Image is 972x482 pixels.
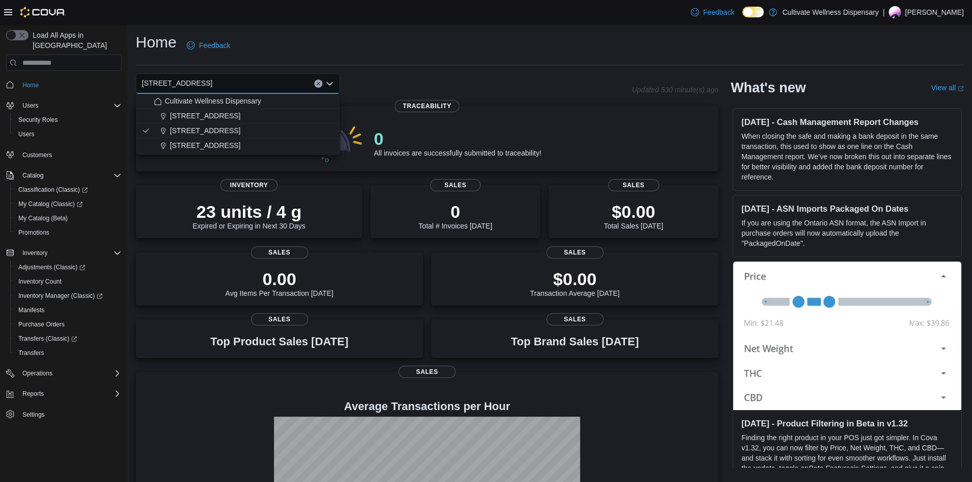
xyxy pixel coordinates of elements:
[226,269,334,289] p: 0.00
[18,349,44,357] span: Transfers
[22,390,44,398] span: Reports
[2,407,126,422] button: Settings
[703,7,734,17] span: Feedback
[226,269,334,297] div: Avg Items Per Transaction [DATE]
[144,400,710,413] h4: Average Transactions per Hour
[18,367,121,379] span: Operations
[18,247,52,259] button: Inventory
[530,269,620,289] p: $0.00
[18,229,49,237] span: Promotions
[170,111,240,121] span: [STREET_ADDRESS]
[136,94,340,109] button: Cultivate Wellness Dispensary
[6,73,121,448] nav: Complex example
[14,184,121,196] span: Classification (Classic)
[741,131,953,182] p: When closing the safe and making a bank deposit in the same transaction, this used to show as one...
[22,171,43,180] span: Catalog
[14,318,121,331] span: Purchase Orders
[741,418,953,428] h3: [DATE] - Product Filtering in Beta in v1.32
[18,277,62,286] span: Inventory Count
[10,289,126,303] a: Inventory Manager (Classic)
[2,366,126,380] button: Operations
[2,77,126,92] button: Home
[18,78,121,91] span: Home
[604,201,663,230] div: Total Sales [DATE]
[14,198,87,210] a: My Catalog (Classic)
[889,6,901,18] div: John Robinson
[14,226,54,239] a: Promotions
[22,81,39,89] span: Home
[546,246,604,259] span: Sales
[18,186,88,194] span: Classification (Classic)
[18,409,48,421] a: Settings
[14,114,121,126] span: Security Roles
[14,333,81,345] a: Transfers (Classic)
[10,127,126,141] button: Users
[931,84,964,92] a: View allExternal link
[18,335,77,343] span: Transfers (Classic)
[809,464,854,472] em: Beta Features
[18,320,65,328] span: Purchase Orders
[220,179,278,191] span: Inventory
[193,201,306,230] div: Expired or Expiring in Next 30 Days
[14,333,121,345] span: Transfers (Classic)
[136,123,340,138] button: [STREET_ADDRESS]
[22,151,52,159] span: Customers
[165,96,261,106] span: Cultivate Wellness Dispensary
[905,6,964,18] p: [PERSON_NAME]
[10,260,126,274] a: Adjustments (Classic)
[14,275,66,288] a: Inventory Count
[14,290,121,302] span: Inventory Manager (Classic)
[14,212,121,224] span: My Catalog (Beta)
[22,249,47,257] span: Inventory
[398,366,456,378] span: Sales
[782,6,879,18] p: Cultivate Wellness Dispensary
[136,138,340,153] button: [STREET_ADDRESS]
[22,411,44,419] span: Settings
[18,169,47,182] button: Catalog
[958,86,964,92] svg: External link
[18,292,103,300] span: Inventory Manager (Classic)
[374,129,541,149] p: 0
[10,332,126,346] a: Transfers (Classic)
[18,149,56,161] a: Customers
[18,148,121,161] span: Customers
[18,200,83,208] span: My Catalog (Classic)
[136,32,177,53] h1: Home
[14,347,121,359] span: Transfers
[742,7,764,17] input: Dark Mode
[2,98,126,113] button: Users
[193,201,306,222] p: 23 units / 4 g
[511,336,639,348] h3: Top Brand Sales [DATE]
[251,246,308,259] span: Sales
[326,80,334,88] button: Close list of options
[14,304,121,316] span: Manifests
[199,40,230,50] span: Feedback
[546,313,604,325] span: Sales
[418,201,492,230] div: Total # Invoices [DATE]
[731,80,806,96] h2: What's new
[10,197,126,211] a: My Catalog (Classic)
[18,214,68,222] span: My Catalog (Beta)
[14,275,121,288] span: Inventory Count
[142,77,212,89] span: [STREET_ADDRESS]
[251,313,308,325] span: Sales
[136,109,340,123] button: [STREET_ADDRESS]
[18,306,44,314] span: Manifests
[604,201,663,222] p: $0.00
[314,80,322,88] button: Clear input
[632,86,718,94] p: Updated 530 minute(s) ago
[14,347,48,359] a: Transfers
[14,304,48,316] a: Manifests
[395,100,460,112] span: Traceability
[183,35,234,56] a: Feedback
[10,346,126,360] button: Transfers
[14,128,121,140] span: Users
[10,183,126,197] a: Classification (Classic)
[2,147,126,162] button: Customers
[170,140,240,150] span: [STREET_ADDRESS]
[418,201,492,222] p: 0
[14,290,107,302] a: Inventory Manager (Classic)
[18,79,43,91] a: Home
[2,168,126,183] button: Catalog
[18,388,121,400] span: Reports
